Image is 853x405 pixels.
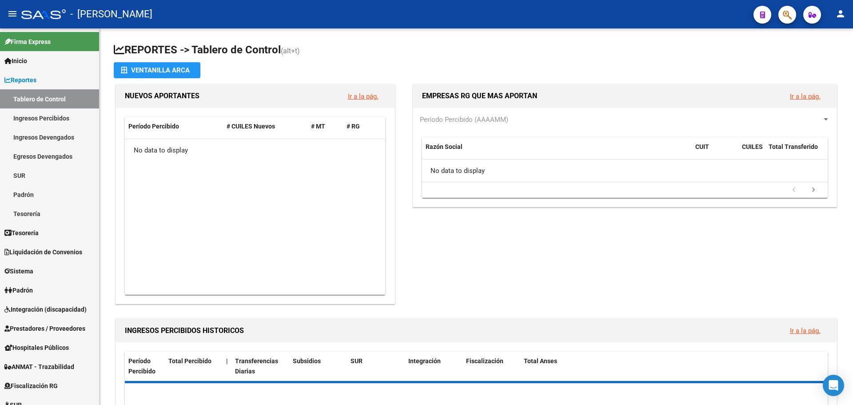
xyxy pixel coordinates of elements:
button: Ventanilla ARCA [114,62,200,78]
a: go to previous page [785,185,802,195]
span: Período Percibido [128,123,179,130]
span: (alt+t) [281,47,300,55]
div: No data to display [125,139,385,161]
datatable-header-cell: Total Anses [520,352,821,381]
span: Firma Express [4,37,51,47]
mat-icon: person [835,8,846,19]
span: Fiscalización [466,357,503,365]
span: EMPRESAS RG QUE MAS APORTAN [422,92,537,100]
span: INGRESOS PERCIBIDOS HISTORICOS [125,326,244,335]
a: Ir a la pág. [348,92,379,100]
datatable-header-cell: SUR [347,352,405,381]
datatable-header-cell: Período Percibido [125,352,165,381]
datatable-header-cell: Transferencias Diarias [231,352,289,381]
span: Total Anses [524,357,557,365]
div: No data to display [422,160,827,182]
button: Ir a la pág. [783,88,828,104]
datatable-header-cell: Fiscalización [462,352,520,381]
div: Open Intercom Messenger [823,375,844,396]
span: Inicio [4,56,27,66]
datatable-header-cell: Período Percibido [125,117,223,136]
span: # CUILES Nuevos [227,123,275,130]
span: SUR [351,357,363,365]
span: Sistema [4,266,33,276]
datatable-header-cell: Integración [405,352,462,381]
span: Total Transferido [769,143,818,150]
datatable-header-cell: CUIT [692,137,738,167]
a: Ir a la pág. [790,92,821,100]
span: Razón Social [426,143,462,150]
span: Transferencias Diarias [235,357,278,375]
span: Integración [408,357,441,365]
span: Padrón [4,285,33,295]
datatable-header-cell: | [223,352,231,381]
datatable-header-cell: # CUILES Nuevos [223,117,308,136]
button: Ir a la pág. [783,322,828,339]
span: Hospitales Públicos [4,343,69,353]
datatable-header-cell: Total Transferido [765,137,827,167]
div: Ventanilla ARCA [121,62,193,78]
datatable-header-cell: # RG [343,117,379,136]
span: Prestadores / Proveedores [4,324,85,333]
span: Tesorería [4,228,39,238]
span: Subsidios [293,357,321,365]
span: Período Percibido [128,357,155,375]
datatable-header-cell: CUILES [738,137,765,167]
span: Total Percibido [168,357,211,365]
a: go to next page [805,185,822,195]
span: | [226,357,228,365]
span: NUEVOS APORTANTES [125,92,199,100]
span: Reportes [4,75,36,85]
mat-icon: menu [7,8,18,19]
datatable-header-cell: Subsidios [289,352,347,381]
h1: REPORTES -> Tablero de Control [114,43,839,58]
a: Ir a la pág. [790,327,821,335]
span: CUILES [742,143,763,150]
span: Período Percibido (AAAAMM) [420,116,508,124]
span: Integración (discapacidad) [4,305,87,314]
span: ANMAT - Trazabilidad [4,362,74,372]
span: Fiscalización RG [4,381,58,391]
span: CUIT [695,143,709,150]
datatable-header-cell: Razón Social [422,137,692,167]
span: # MT [311,123,325,130]
span: - [PERSON_NAME] [70,4,152,24]
datatable-header-cell: # MT [307,117,343,136]
datatable-header-cell: Total Percibido [165,352,223,381]
span: # RG [347,123,360,130]
button: Ir a la pág. [341,88,386,104]
span: Liquidación de Convenios [4,247,82,257]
